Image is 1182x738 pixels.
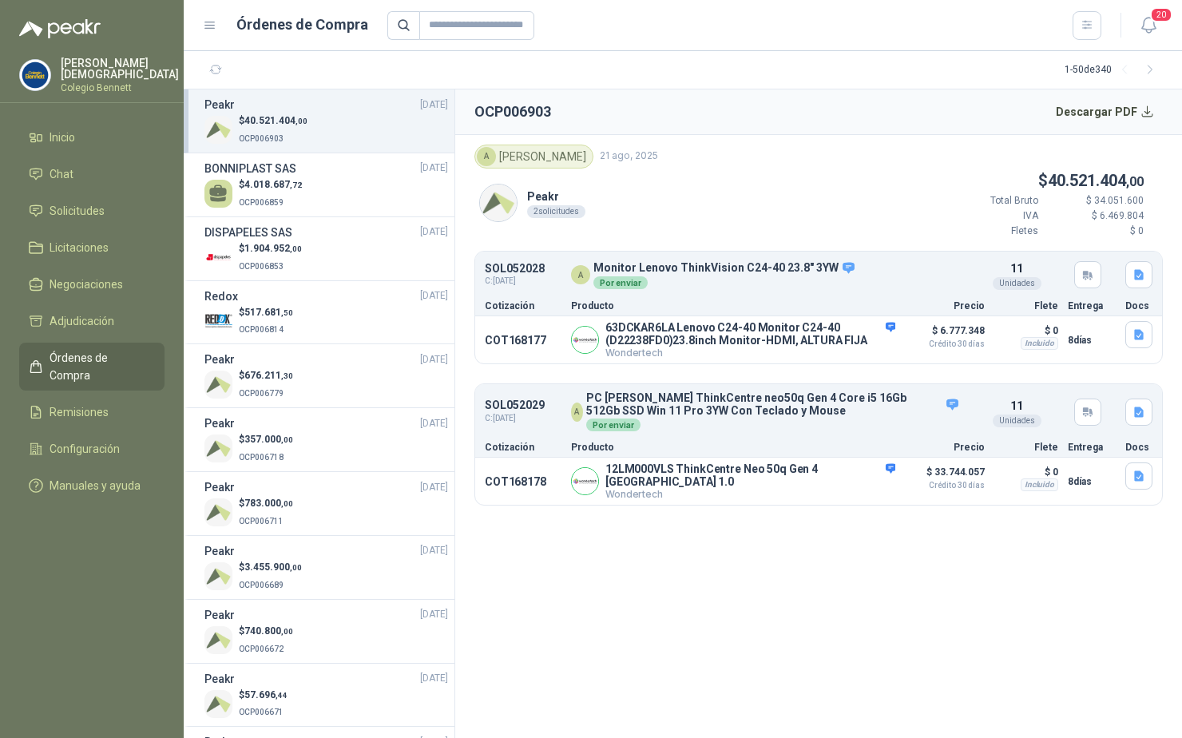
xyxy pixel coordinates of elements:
button: Descargar PDF [1047,96,1164,128]
a: Adjudicación [19,306,165,336]
span: 3.455.900 [244,561,302,573]
div: Por enviar [586,419,641,431]
p: 8 días [1068,331,1116,350]
p: Entrega [1068,301,1116,311]
span: [DATE] [420,671,448,686]
span: OCP006689 [239,581,284,589]
span: [DATE] [420,352,448,367]
span: Órdenes de Compra [50,349,149,384]
p: Precio [905,301,985,311]
p: COT168178 [485,475,561,488]
p: Fletes [942,224,1038,239]
span: 57.696 [244,689,288,700]
img: Company Logo [204,244,232,272]
span: 357.000 [244,434,293,445]
h1: Órdenes de Compra [236,14,368,36]
span: 1.904.952 [244,243,302,254]
img: Company Logo [480,184,517,221]
span: ,00 [295,117,307,125]
span: 4.018.687 [244,179,302,190]
p: SOL052029 [485,399,561,411]
h3: Peakr [204,670,235,688]
p: 12LM000VLS ThinkCentre Neo 50q Gen 4 [GEOGRAPHIC_DATA] 1.0 [605,462,895,488]
span: [DATE] [420,607,448,622]
a: Solicitudes [19,196,165,226]
h3: Peakr [204,478,235,496]
p: Flete [994,301,1058,311]
p: $ [239,113,307,129]
p: Docs [1125,301,1152,311]
div: Incluido [1021,478,1058,491]
span: Inicio [50,129,75,146]
p: $ [239,560,302,575]
p: $ [239,305,293,320]
h3: DISPAPELES SAS [204,224,292,241]
span: 676.211 [244,370,293,381]
h3: Redox [204,288,238,305]
span: ,50 [281,308,293,317]
span: 40.521.404 [1048,171,1144,190]
p: Cotización [485,301,561,311]
span: OCP006671 [239,708,284,716]
span: ,00 [281,627,293,636]
p: $ [239,177,302,192]
span: Licitaciones [50,239,109,256]
div: Incluido [1021,337,1058,350]
div: Por enviar [593,276,648,289]
div: A [571,265,590,284]
a: DISPAPELES SAS[DATE] Company Logo$1.904.952,00OCP006853 [204,224,448,274]
a: Peakr[DATE] Company Logo$676.211,30OCP006779 [204,351,448,401]
a: Manuales y ayuda [19,470,165,501]
img: Company Logo [204,562,232,590]
p: $ 0 [994,321,1058,340]
span: [DATE] [420,161,448,176]
a: Chat [19,159,165,189]
p: $ [942,169,1144,193]
a: Configuración [19,434,165,464]
img: Company Logo [204,498,232,526]
img: Company Logo [204,434,232,462]
span: 21 ago, 2025 [600,149,658,164]
span: 20 [1150,7,1172,22]
span: [DATE] [420,288,448,304]
span: [DATE] [420,97,448,113]
span: OCP006814 [239,325,284,334]
p: PC [PERSON_NAME] ThinkCentre neo50q Gen 4 Core i5 16Gb 512Gb SSD Win 11 Pro 3YW Con Teclado y Mouse [586,392,959,417]
p: $ 34.051.600 [1048,193,1144,208]
a: Remisiones [19,397,165,427]
img: Company Logo [204,116,232,144]
p: Docs [1125,442,1152,452]
p: SOL052028 [485,263,561,275]
span: [DATE] [420,480,448,495]
p: Colegio Bennett [61,83,179,93]
span: OCP006718 [239,453,284,462]
a: Peakr[DATE] Company Logo$740.800,00OCP006672 [204,606,448,657]
p: $ 33.744.057 [905,462,985,490]
span: Negociaciones [50,276,123,293]
h3: Peakr [204,606,235,624]
span: Adjudicación [50,312,114,330]
p: $ [239,624,293,639]
span: ,30 [281,371,293,380]
span: ,00 [281,499,293,508]
p: 63DCKAR6LA Lenovo C24-40 Monitor C24-40 (D22238FD0)23.8inch Monitor-HDMI, ALTURA FIJA [605,321,895,347]
img: Company Logo [204,690,232,718]
p: Monitor Lenovo ThinkVision C24-40 23.8" 3YW [593,261,856,276]
p: $ 0 [994,462,1058,482]
span: Manuales y ayuda [50,477,141,494]
p: Peakr [527,188,585,205]
span: OCP006672 [239,645,284,653]
p: $ 6.469.804 [1048,208,1144,224]
div: Unidades [993,277,1041,290]
span: ,00 [290,563,302,572]
p: Total Bruto [942,193,1038,208]
p: Producto [571,442,895,452]
a: Licitaciones [19,232,165,263]
span: OCP006853 [239,262,284,271]
p: $ [239,368,293,383]
span: [DATE] [420,416,448,431]
div: [PERSON_NAME] [474,145,593,169]
span: 517.681 [244,307,293,318]
span: 740.800 [244,625,293,637]
span: 40.521.404 [244,115,307,126]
